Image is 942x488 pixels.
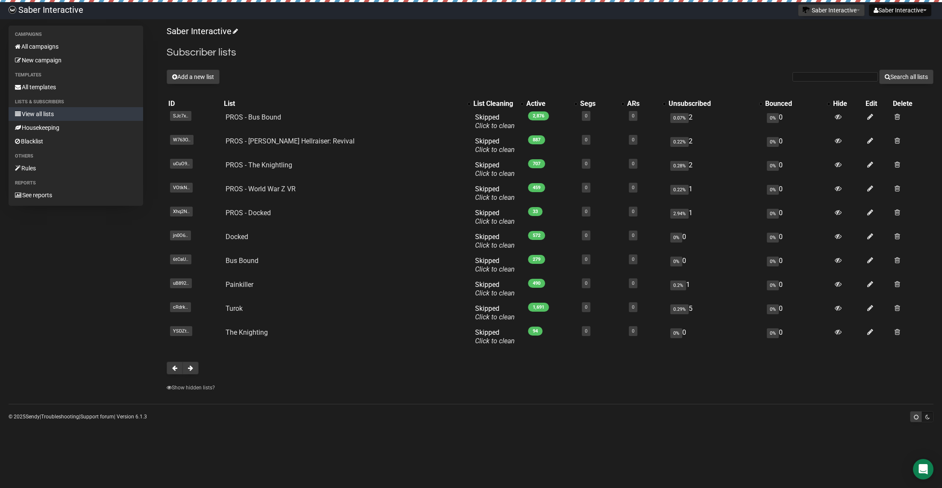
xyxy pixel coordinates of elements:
[763,110,832,134] td: 0
[528,279,545,288] span: 490
[475,241,515,249] a: Click to clean
[670,113,689,123] span: 0.07%
[226,233,248,241] a: Docked
[475,185,515,202] span: Skipped
[585,209,587,214] a: 0
[226,137,355,145] a: PROS - [PERSON_NAME] Hellraiser: Revival
[473,99,516,108] div: List Cleaning
[528,135,545,144] span: 887
[767,185,779,195] span: 0%
[475,328,515,345] span: Skipped
[170,159,193,169] span: uCuO9..
[167,26,237,36] a: Saber Interactive
[9,53,143,67] a: New campaign
[767,281,779,290] span: 0%
[585,304,587,310] a: 0
[670,281,686,290] span: 0.2%
[528,111,549,120] span: 2,876
[667,277,763,301] td: 1
[9,188,143,202] a: See reports
[475,313,515,321] a: Click to clean
[585,137,587,143] a: 0
[170,207,193,216] span: Xhq2N..
[767,304,779,314] span: 0%
[670,137,689,147] span: 0.22%
[670,328,682,338] span: 0%
[767,328,779,338] span: 0%
[475,146,515,154] a: Click to clean
[585,281,587,286] a: 0
[528,231,545,240] span: 572
[632,328,634,334] a: 0
[226,161,292,169] a: PROS - The Knightling
[667,253,763,277] td: 0
[763,134,832,158] td: 0
[9,40,143,53] a: All campaigns
[869,4,931,16] button: Saber Interactive
[580,99,617,108] div: Segs
[9,151,143,161] li: Others
[9,97,143,107] li: Lists & subscribers
[170,278,192,288] span: uB892..
[667,229,763,253] td: 0
[765,99,823,108] div: Bounced
[9,107,143,121] a: View all lists
[80,414,114,420] a: Support forum
[526,99,570,108] div: Active
[226,185,296,193] a: PROS - World War Z VR
[9,6,16,14] img: ec1bccd4d48495f5e7d53d9a520ba7e5
[475,233,515,249] span: Skipped
[475,161,515,178] span: Skipped
[170,326,192,336] span: YSDZt..
[475,257,515,273] span: Skipped
[767,113,779,123] span: 0%
[670,161,689,171] span: 0.28%
[170,302,191,312] span: cRdrk..
[866,99,889,108] div: Edit
[528,255,545,264] span: 279
[891,98,933,110] th: Delete: No sort applied, sorting is disabled
[767,161,779,171] span: 0%
[475,289,515,297] a: Click to clean
[528,207,543,216] span: 33
[170,111,191,121] span: SJc7x..
[475,217,515,225] a: Click to clean
[803,6,810,13] img: 1.png
[475,337,515,345] a: Click to clean
[667,325,763,349] td: 0
[767,209,779,219] span: 0%
[667,301,763,325] td: 5
[41,414,79,420] a: Troubleshooting
[667,110,763,134] td: 2
[528,303,549,312] span: 1,691
[763,325,832,349] td: 0
[763,253,832,277] td: 0
[475,265,515,273] a: Click to clean
[9,178,143,188] li: Reports
[167,45,933,60] h2: Subscriber lists
[667,158,763,181] td: 2
[170,231,191,240] span: jn0O6..
[627,99,658,108] div: ARs
[767,257,779,266] span: 0%
[632,257,634,262] a: 0
[585,113,587,119] a: 0
[9,29,143,40] li: Campaigns
[667,134,763,158] td: 2
[528,327,543,336] span: 94
[670,304,689,314] span: 0.29%
[864,98,891,110] th: Edit: No sort applied, sorting is disabled
[170,183,193,193] span: VOtkN..
[475,122,515,130] a: Click to clean
[168,99,220,108] div: ID
[763,301,832,325] td: 0
[585,257,587,262] a: 0
[222,98,471,110] th: List: No sort applied, activate to apply an ascending sort
[475,169,515,178] a: Click to clean
[667,181,763,205] td: 1
[667,205,763,229] td: 1
[632,185,634,190] a: 0
[670,257,682,266] span: 0%
[632,209,634,214] a: 0
[170,254,191,264] span: 6tCaU..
